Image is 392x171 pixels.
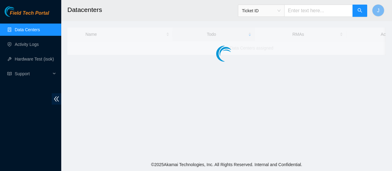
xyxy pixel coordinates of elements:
[242,6,281,15] span: Ticket ID
[10,10,49,16] span: Field Tech Portal
[377,7,379,14] span: J
[15,57,54,61] a: Hardware Test (isok)
[352,5,367,17] button: search
[15,68,51,80] span: Support
[357,8,362,14] span: search
[15,27,40,32] a: Data Centers
[15,42,39,47] a: Activity Logs
[5,6,31,17] img: Akamai Technologies
[52,93,61,105] span: double-left
[284,5,353,17] input: Enter text here...
[7,72,12,76] span: read
[61,158,392,171] footer: © 2025 Akamai Technologies, Inc. All Rights Reserved. Internal and Confidential.
[372,4,384,17] button: J
[5,11,49,19] a: Akamai TechnologiesField Tech Portal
